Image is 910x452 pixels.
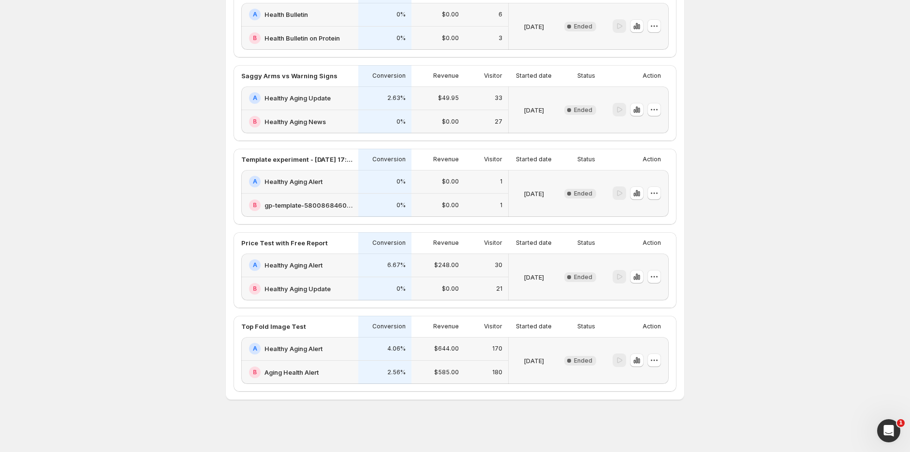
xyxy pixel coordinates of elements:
[500,201,502,209] p: 1
[387,261,406,269] p: 6.67%
[643,323,661,330] p: Action
[264,10,308,19] h2: Health Bulletin
[524,272,544,282] p: [DATE]
[253,261,257,269] h2: A
[264,260,323,270] h2: Healthy Aging Alert
[387,368,406,376] p: 2.56%
[442,118,459,126] p: $0.00
[442,34,459,42] p: $0.00
[577,72,595,80] p: Status
[264,177,323,186] h2: Healthy Aging Alert
[253,178,257,185] h2: A
[241,322,306,331] p: Top Fold Image Test
[442,178,459,185] p: $0.00
[372,323,406,330] p: Conversion
[396,178,406,185] p: 0%
[484,323,502,330] p: Visitor
[516,72,552,80] p: Started date
[484,155,502,163] p: Visitor
[396,118,406,126] p: 0%
[492,345,502,353] p: 170
[495,261,502,269] p: 30
[434,345,459,353] p: $644.00
[577,155,595,163] p: Status
[574,106,592,114] span: Ended
[438,94,459,102] p: $49.95
[433,155,459,163] p: Revenue
[434,261,459,269] p: $248.00
[387,345,406,353] p: 4.06%
[495,118,502,126] p: 27
[484,72,502,80] p: Visitor
[484,239,502,247] p: Visitor
[643,239,661,247] p: Action
[372,72,406,80] p: Conversion
[433,323,459,330] p: Revenue
[264,284,331,294] h2: Healthy Aging Update
[499,11,502,18] p: 6
[516,155,552,163] p: Started date
[442,285,459,293] p: $0.00
[500,178,502,185] p: 1
[253,94,257,102] h2: A
[253,201,257,209] h2: B
[524,22,544,31] p: [DATE]
[433,239,459,247] p: Revenue
[253,34,257,42] h2: B
[253,368,257,376] h2: B
[877,419,900,442] iframe: Intercom live chat
[524,189,544,198] p: [DATE]
[574,23,592,30] span: Ended
[264,200,352,210] h2: gp-template-580086846021698069
[387,94,406,102] p: 2.63%
[495,94,502,102] p: 33
[442,11,459,18] p: $0.00
[496,285,502,293] p: 21
[264,367,319,377] h2: Aging Health Alert
[577,239,595,247] p: Status
[264,344,323,353] h2: Healthy Aging Alert
[253,345,257,353] h2: A
[492,368,502,376] p: 180
[264,117,326,127] h2: Healthy Aging News
[442,201,459,209] p: $0.00
[577,323,595,330] p: Status
[643,72,661,80] p: Action
[253,285,257,293] h2: B
[253,11,257,18] h2: A
[372,155,406,163] p: Conversion
[897,419,905,427] span: 1
[241,155,352,164] p: Template experiment - [DATE] 17:21:12
[516,239,552,247] p: Started date
[241,71,338,81] p: Saggy Arms vs Warning Signs
[524,356,544,366] p: [DATE]
[264,93,331,103] h2: Healthy Aging Update
[264,33,340,43] h2: Health Bulletin on Protein
[499,34,502,42] p: 3
[433,72,459,80] p: Revenue
[516,323,552,330] p: Started date
[241,238,328,248] p: Price Test with Free Report
[434,368,459,376] p: $585.00
[396,285,406,293] p: 0%
[253,118,257,126] h2: B
[643,155,661,163] p: Action
[574,273,592,281] span: Ended
[574,357,592,365] span: Ended
[396,34,406,42] p: 0%
[396,201,406,209] p: 0%
[396,11,406,18] p: 0%
[524,105,544,115] p: [DATE]
[372,239,406,247] p: Conversion
[574,190,592,198] span: Ended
